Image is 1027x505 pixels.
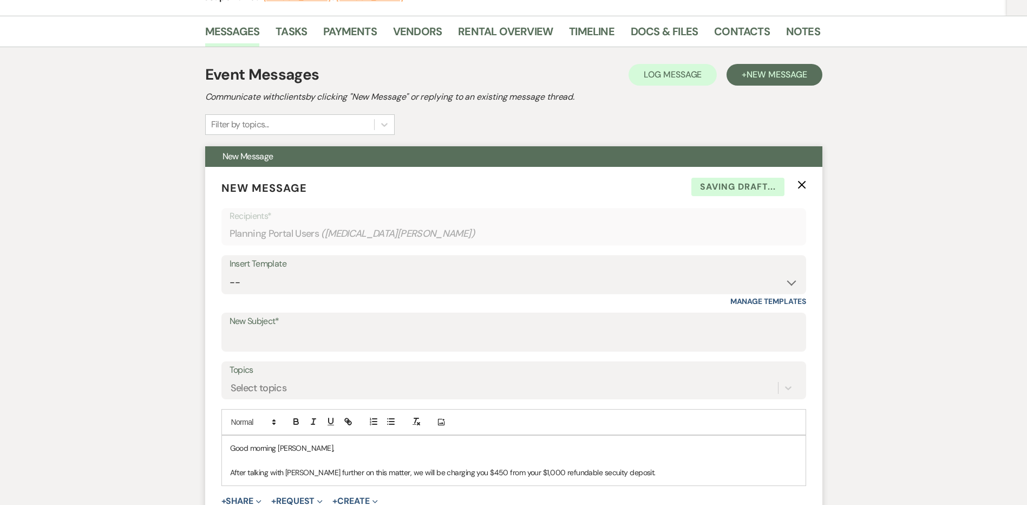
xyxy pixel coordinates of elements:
[276,23,307,47] a: Tasks
[205,23,260,47] a: Messages
[691,178,784,196] span: Saving draft...
[223,151,273,162] span: New Message
[321,226,475,241] span: ( [MEDICAL_DATA][PERSON_NAME] )
[211,118,269,131] div: Filter by topics...
[230,442,797,454] p: Good morning [PERSON_NAME],
[569,23,614,47] a: Timeline
[230,362,798,378] label: Topics
[231,381,287,396] div: Select topics
[323,23,377,47] a: Payments
[714,23,770,47] a: Contacts
[727,64,822,86] button: +New Message
[230,467,797,478] p: After talking with [PERSON_NAME] further on this matter, we will be charging you $450 from your $...
[205,63,319,86] h1: Event Messages
[629,64,717,86] button: Log Message
[205,90,822,103] h2: Communicate with clients by clicking "New Message" or replying to an existing message thread.
[230,314,798,329] label: New Subject*
[631,23,698,47] a: Docs & Files
[786,23,820,47] a: Notes
[230,223,798,244] div: Planning Portal Users
[221,181,307,195] span: New Message
[747,69,807,80] span: New Message
[730,296,806,306] a: Manage Templates
[644,69,702,80] span: Log Message
[230,256,798,272] div: Insert Template
[393,23,442,47] a: Vendors
[458,23,553,47] a: Rental Overview
[230,209,798,223] p: Recipients*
